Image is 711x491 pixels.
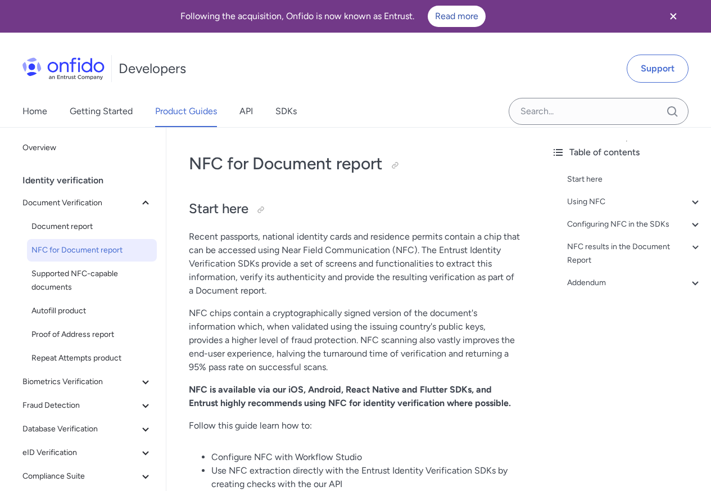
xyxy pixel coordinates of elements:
[31,304,152,318] span: Autofill product
[18,418,157,440] button: Database Verification
[18,394,157,417] button: Fraud Detection
[22,169,161,192] div: Identity verification
[428,6,486,27] a: Read more
[275,96,297,127] a: SDKs
[509,98,689,125] input: Onfido search input field
[155,96,217,127] a: Product Guides
[22,375,139,389] span: Biometrics Verification
[31,328,152,341] span: Proof of Address report
[189,384,511,408] strong: NFC is available via our iOS, Android, React Native and Flutter SDKs, and Entrust highly recommen...
[22,422,139,436] span: Database Verification
[18,442,157,464] button: eID Verification
[567,276,702,290] a: Addendum
[189,200,520,219] h2: Start here
[22,399,139,412] span: Fraud Detection
[22,196,139,210] span: Document Verification
[22,57,105,80] img: Onfido Logo
[211,451,520,464] li: Configure NFC with Workflow Studio
[31,267,152,294] span: Supported NFC-capable documents
[27,347,157,370] a: Repeat Attempts product
[27,263,157,299] a: Supported NFC-capable documents
[653,2,694,30] button: Close banner
[22,141,152,155] span: Overview
[119,60,186,78] h1: Developers
[70,96,133,127] a: Getting Started
[13,6,653,27] div: Following the acquisition, Onfido is now known as Entrust.
[31,244,152,257] span: NFC for Document report
[18,137,157,159] a: Overview
[27,239,157,262] a: NFC for Document report
[667,10,680,23] svg: Close banner
[18,371,157,393] button: Biometrics Verification
[27,300,157,322] a: Autofill product
[567,240,702,267] a: NFC results in the Document Report
[189,230,520,298] p: Recent passports, national identity cards and residence permits contain a chip that can be access...
[31,220,152,233] span: Document report
[22,96,47,127] a: Home
[189,419,520,433] p: Follow this guide learn how to:
[189,152,520,175] h1: NFC for Document report
[189,307,520,374] p: NFC chips contain a cryptographically signed version of the document's information which, when va...
[31,352,152,365] span: Repeat Attempts product
[551,146,702,159] div: Table of contents
[211,464,520,491] li: Use NFC extraction directly with the Entrust Identity Verification SDKs by creating checks with t...
[567,218,702,231] a: Configuring NFC in the SDKs
[27,323,157,346] a: Proof of Address report
[27,215,157,238] a: Document report
[567,195,702,209] a: Using NFC
[18,465,157,488] button: Compliance Suite
[567,173,702,186] a: Start here
[627,55,689,83] a: Support
[22,446,139,460] span: eID Verification
[239,96,253,127] a: API
[18,192,157,214] button: Document Verification
[22,470,139,483] span: Compliance Suite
